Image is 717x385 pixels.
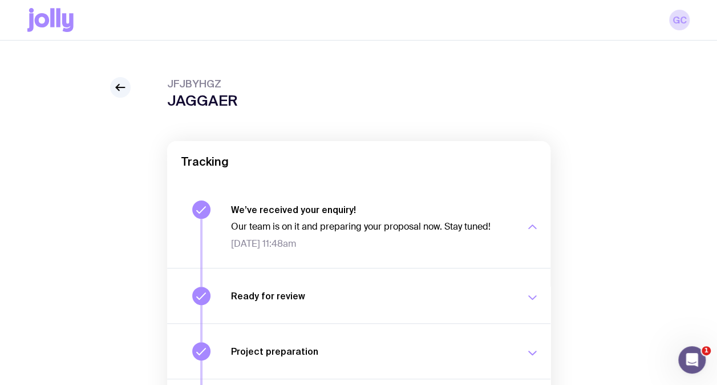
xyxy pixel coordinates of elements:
h2: Tracking [181,155,537,169]
span: [DATE] 11:48am [231,238,512,250]
h3: Ready for review [231,290,512,302]
span: 1 [702,346,711,355]
h1: JAGGAER [167,92,238,109]
h3: We’ve received your enquiry! [231,204,512,215]
span: JFJBYHGZ [167,77,238,91]
button: Ready for review [167,268,550,323]
h3: Project preparation [231,346,512,357]
a: GC [669,10,690,30]
button: We’ve received your enquiry!Our team is on it and preparing your proposal now. Stay tuned![DATE] ... [167,182,550,268]
button: Project preparation [167,323,550,379]
p: Our team is on it and preparing your proposal now. Stay tuned! [231,221,512,232]
iframe: Intercom live chat [678,346,706,374]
